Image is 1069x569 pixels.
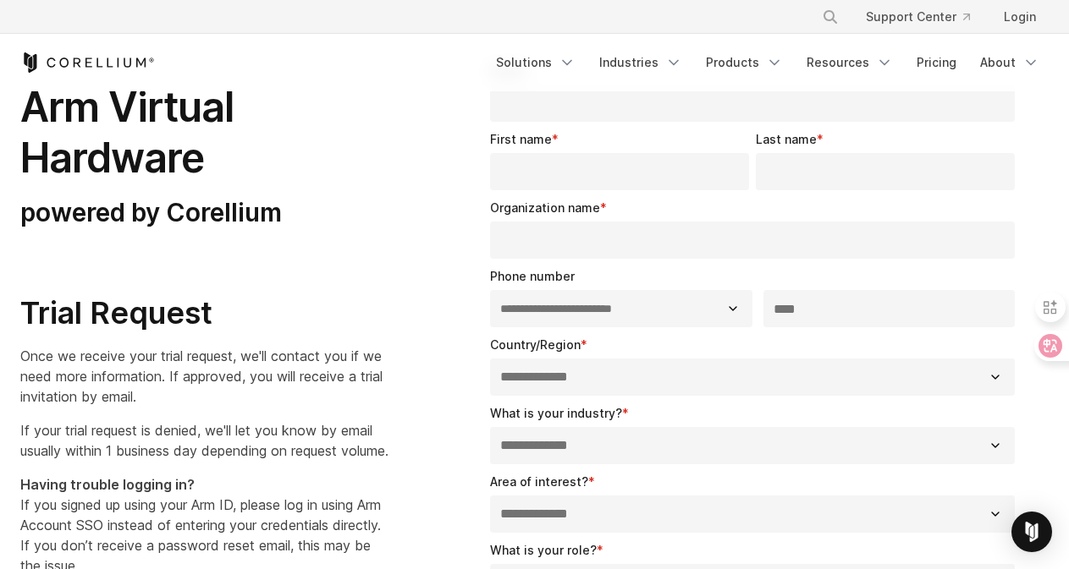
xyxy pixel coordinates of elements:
[486,47,1050,78] div: Navigation Menu
[20,422,388,459] span: If your trial request is denied, we'll let you know by email usually within 1 business day depend...
[990,2,1050,32] a: Login
[486,47,586,78] a: Solutions
[490,474,588,489] span: Area of interest?
[490,543,597,557] span: What is your role?
[970,47,1050,78] a: About
[490,200,600,215] span: Organization name
[20,82,388,183] h1: Arm Virtual Hardware
[490,406,622,420] span: What is your industry?
[490,132,552,146] span: First name
[589,47,692,78] a: Industries
[906,47,967,78] a: Pricing
[20,197,388,229] h3: powered by Corellium
[756,132,817,146] span: Last name
[490,269,575,283] span: Phone number
[20,347,383,405] span: Once we receive your trial request, we'll contact you if we need more information. If approved, y...
[1011,512,1052,552] div: Open Intercom Messenger
[815,2,846,32] button: Search
[20,52,155,73] a: Corellium Home
[490,337,581,352] span: Country/Region
[20,294,388,332] h2: Trial Request
[20,476,195,493] strong: Having trouble logging in?
[802,2,1050,32] div: Navigation Menu
[796,47,903,78] a: Resources
[696,47,793,78] a: Products
[852,2,984,32] a: Support Center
